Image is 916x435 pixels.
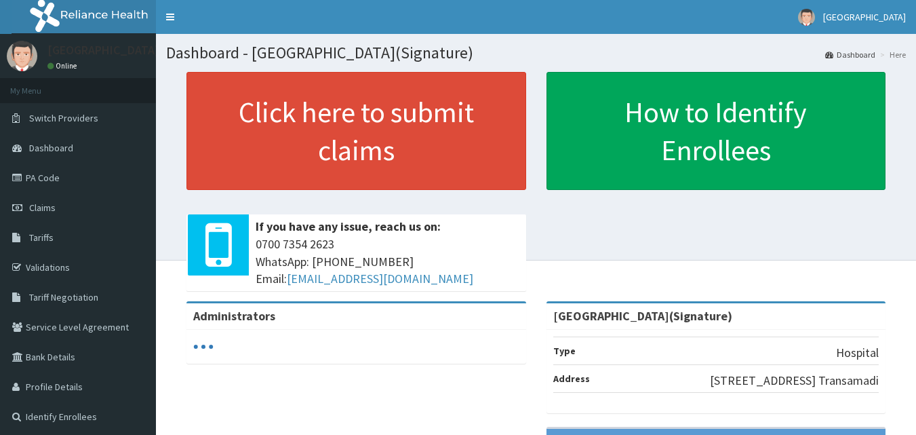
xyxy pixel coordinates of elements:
[166,44,906,62] h1: Dashboard - [GEOGRAPHIC_DATA](Signature)
[7,41,37,71] img: User Image
[825,49,875,60] a: Dashboard
[29,231,54,244] span: Tariffs
[193,337,214,357] svg: audio-loading
[186,72,526,190] a: Click here to submit claims
[47,44,159,56] p: [GEOGRAPHIC_DATA]
[710,372,879,390] p: [STREET_ADDRESS] Transamadi
[877,49,906,60] li: Here
[836,344,879,362] p: Hospital
[193,308,275,324] b: Administrators
[29,142,73,154] span: Dashboard
[553,308,732,324] strong: [GEOGRAPHIC_DATA](Signature)
[29,291,98,303] span: Tariff Negotiation
[798,9,815,26] img: User Image
[29,112,98,124] span: Switch Providers
[256,219,441,234] b: If you have any issue, reach us on:
[823,11,906,23] span: [GEOGRAPHIC_DATA]
[553,345,576,357] b: Type
[29,202,56,214] span: Claims
[546,72,886,190] a: How to Identify Enrollees
[256,235,519,288] span: 0700 7354 2623 WhatsApp: [PHONE_NUMBER] Email:
[287,271,473,286] a: [EMAIL_ADDRESS][DOMAIN_NAME]
[47,61,80,71] a: Online
[553,373,590,385] b: Address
